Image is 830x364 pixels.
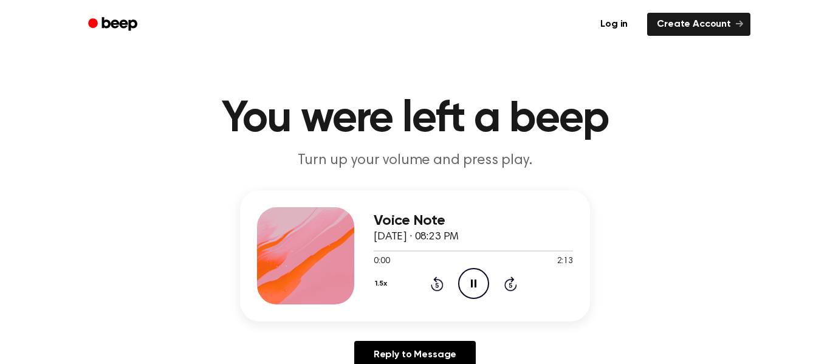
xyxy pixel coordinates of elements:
h1: You were left a beep [104,97,726,141]
span: [DATE] · 08:23 PM [374,232,459,242]
p: Turn up your volume and press play. [182,151,648,171]
button: 1.5x [374,273,391,294]
span: 2:13 [557,255,573,268]
span: 0:00 [374,255,389,268]
a: Create Account [647,13,750,36]
h3: Voice Note [374,213,573,229]
a: Log in [588,10,640,38]
a: Beep [80,13,148,36]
